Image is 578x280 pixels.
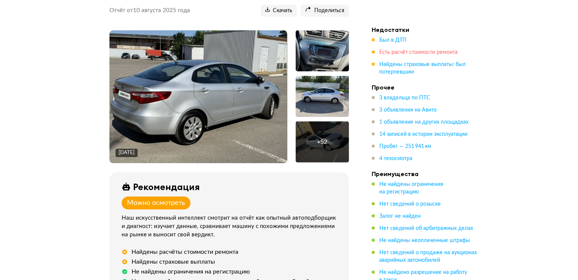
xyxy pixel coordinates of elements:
[301,5,349,17] button: Поделиться
[379,238,470,243] span: Не найдены неоплаченные штрафы
[131,268,250,275] div: Не найдены ограничения на регистрацию
[379,156,412,161] span: 4 техосмотра
[372,170,478,178] h4: Преимущества
[379,226,473,231] span: Нет сведений об арбитражных делах
[379,120,469,125] span: 1 объявление на других площадках
[379,144,431,149] span: Пробег — 251 941 км
[379,132,467,137] span: 14 записей в истории эксплуатации
[379,62,466,75] span: Найдены страховые выплаты: был потерпевшим
[379,201,441,207] span: Нет сведений о розыске
[122,214,340,239] div: Наш искусственный интеллект смотрит на отчёт как опытный автоподборщик и диагност: изучает данные...
[305,7,344,14] span: Поделиться
[119,149,135,156] div: [DATE]
[379,250,477,263] span: Нет сведений о продаже на аукционах аварийных автомобилей
[379,95,430,101] span: 3 владельца по ПТС
[379,182,443,195] span: Не найдены ограничения на регистрацию
[109,30,287,163] img: Main car
[317,138,327,146] div: + 52
[265,7,292,14] span: Скачать
[372,83,478,91] h4: Прочее
[133,181,200,192] div: Рекомендация
[372,26,478,33] h4: Недостатки
[379,107,437,113] span: 3 объявления на Авито
[379,214,421,219] span: Залог не найден
[131,248,238,256] div: Найдены расчёты стоимости ремонта
[379,38,407,43] span: Был в ДТП
[127,199,185,207] div: Можно осмотреть
[109,7,190,14] p: Отчёт от 10 августа 2025 года
[131,258,215,266] div: Найдены страховые выплаты
[379,50,458,55] span: Есть расчёт стоимости ремонта
[261,5,297,17] button: Скачать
